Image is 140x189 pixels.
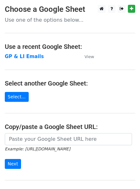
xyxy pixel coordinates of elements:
[5,147,70,151] small: Example: [URL][DOMAIN_NAME]
[85,54,94,59] small: View
[5,79,135,87] h4: Select another Google Sheet:
[5,43,135,50] h4: Use a recent Google Sheet:
[5,92,29,102] a: Select...
[5,54,44,59] a: GP & LI Emails
[5,133,132,145] input: Paste your Google Sheet URL here
[5,123,135,131] h4: Copy/paste a Google Sheet URL:
[5,5,135,14] h3: Choose a Google Sheet
[78,54,94,59] a: View
[5,159,21,169] input: Next
[5,17,135,23] p: Use one of the options below...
